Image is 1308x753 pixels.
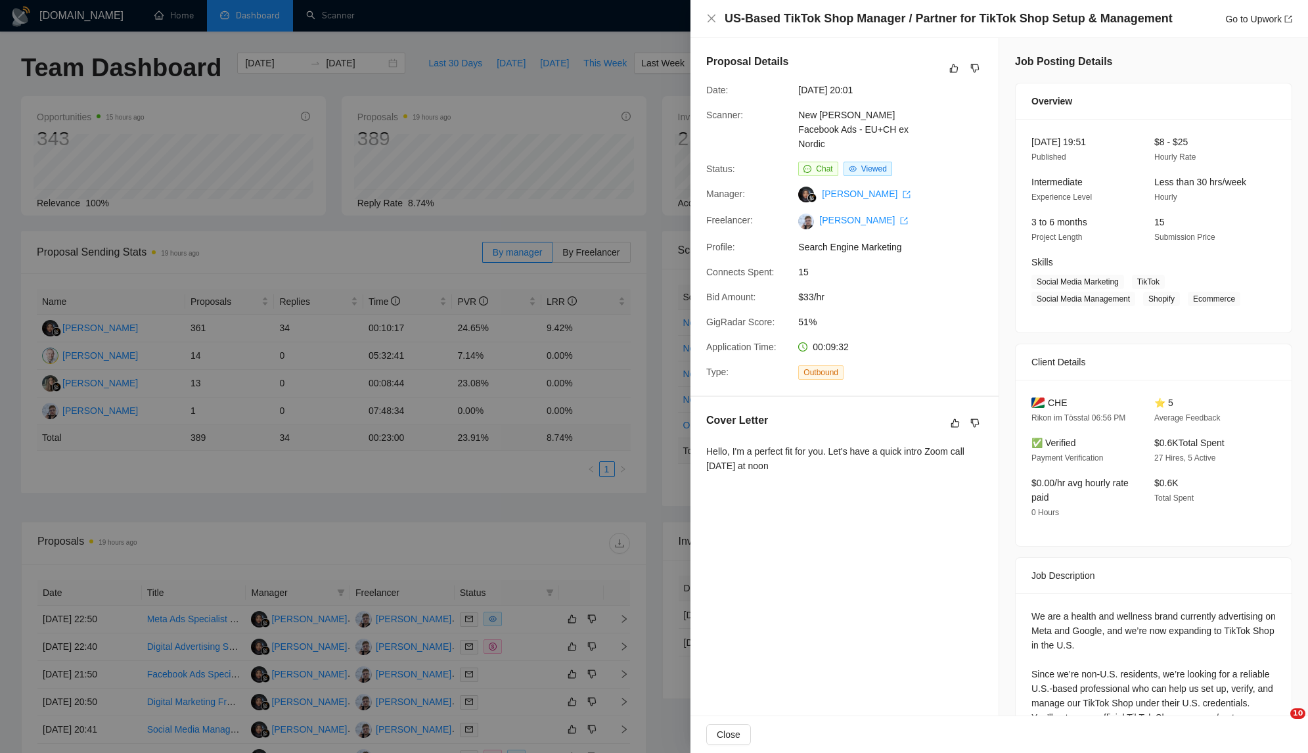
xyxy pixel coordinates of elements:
span: Total Spent [1154,493,1194,503]
span: clock-circle [798,342,807,352]
img: c1AccpU0r5eTAMyEJsuISipwjq7qb2Kar6-KqnmSvKGuvk5qEoKhuKfg-uT9402ECS [798,214,814,229]
span: Bid Amount: [706,292,756,302]
span: Scanner: [706,110,743,120]
span: [DATE] 19:51 [1031,137,1086,147]
span: Submission Price [1154,233,1215,242]
span: Intermediate [1031,177,1083,187]
span: Type: [706,367,729,377]
span: Skills [1031,257,1053,267]
span: Published [1031,152,1066,162]
span: Shopify [1143,292,1180,306]
span: eye [849,165,857,173]
span: 15 [1154,217,1165,227]
span: $33/hr [798,290,995,304]
span: GigRadar Score: [706,317,775,327]
span: Chat [816,164,832,173]
span: Rikon im Tösstal 06:56 PM [1031,413,1125,422]
span: $0.6K [1154,478,1179,488]
span: Close [717,727,740,742]
span: CHE [1048,396,1068,410]
button: Close [706,13,717,24]
span: Overview [1031,94,1072,108]
button: dislike [967,415,983,431]
span: 51% [798,315,995,329]
span: Outbound [798,365,844,380]
span: Freelancer: [706,215,753,225]
span: Search Engine Marketing [798,240,995,254]
span: Date: [706,85,728,95]
span: message [803,165,811,173]
button: dislike [967,60,983,76]
h5: Proposal Details [706,54,788,70]
span: 27 Hires, 5 Active [1154,453,1215,463]
span: 10 [1290,708,1305,719]
span: close [706,13,717,24]
button: like [946,60,962,76]
span: Social Media Marketing [1031,275,1124,289]
h4: US-Based TikTok Shop Manager / Partner for TikTok Shop Setup & Management [725,11,1173,27]
span: like [949,63,958,74]
div: Client Details [1031,344,1276,380]
span: Experience Level [1031,193,1092,202]
span: [DATE] 20:01 [798,83,995,97]
span: Manager: [706,189,745,199]
span: export [900,217,908,225]
a: [PERSON_NAME] export [822,189,911,199]
span: 15 [798,265,995,279]
a: Go to Upworkexport [1225,14,1292,24]
span: dislike [970,63,980,74]
button: like [947,415,963,431]
span: ✅ Verified [1031,438,1076,448]
span: Hourly [1154,193,1177,202]
img: 🇸🇨 [1031,396,1045,410]
a: New [PERSON_NAME] Facebook Ads - EU+CH ex Nordic [798,110,909,149]
span: Status: [706,164,735,174]
span: Viewed [861,164,887,173]
span: $0.6K Total Spent [1154,438,1225,448]
span: export [1284,15,1292,23]
h5: Cover Letter [706,413,768,428]
span: like [951,418,960,428]
div: Job Description [1031,558,1276,593]
span: Project Length [1031,233,1082,242]
span: $0.00/hr avg hourly rate paid [1031,478,1129,503]
span: Hourly Rate [1154,152,1196,162]
span: export [903,191,911,198]
span: 3 to 6 months [1031,217,1087,227]
span: $8 - $25 [1154,137,1188,147]
button: Close [706,724,751,745]
span: Ecommerce [1188,292,1240,306]
span: dislike [970,418,980,428]
h5: Job Posting Details [1015,54,1112,70]
img: gigradar-bm.png [807,193,817,202]
a: [PERSON_NAME] export [819,215,908,225]
span: 0 Hours [1031,508,1059,517]
span: Social Media Management [1031,292,1135,306]
span: TikTok [1132,275,1165,289]
span: Less than 30 hrs/week [1154,177,1246,187]
iframe: Intercom live chat [1263,708,1295,740]
span: Profile: [706,242,735,252]
span: ⭐ 5 [1154,398,1173,408]
span: Application Time: [706,342,777,352]
span: Payment Verification [1031,453,1103,463]
span: Average Feedback [1154,413,1221,422]
span: Connects Spent: [706,267,775,277]
span: 00:09:32 [813,342,849,352]
div: Hello, I'm a perfect fit for you. Let's have a quick intro Zoom call [DATE] at noon ㅤ⁤ [706,444,983,473]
